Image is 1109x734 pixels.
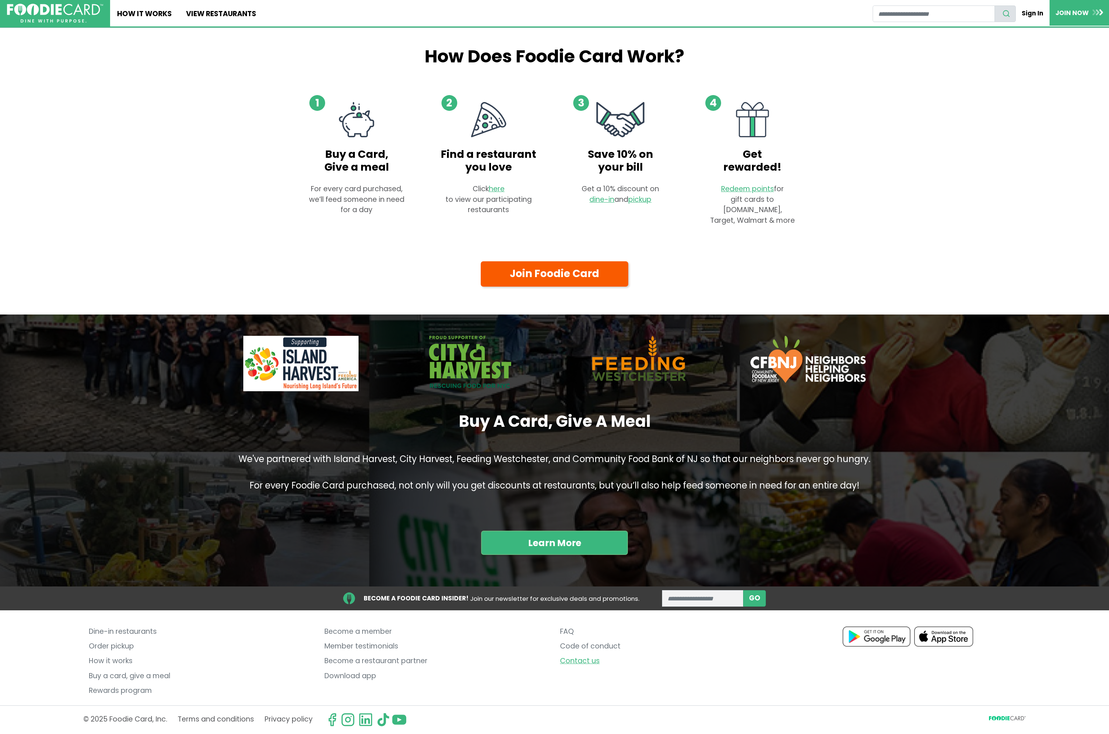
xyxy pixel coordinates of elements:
[995,6,1016,22] button: search
[298,46,811,67] h2: How Does Foodie Card Work?
[576,148,665,173] h4: Save 10% on your bill
[481,261,628,287] a: Join Foodie Card
[576,184,665,205] p: Get a 10% discount on and
[628,195,651,204] a: pickup
[560,624,785,639] a: FAQ
[873,6,995,22] input: restaurant search
[708,148,797,173] h4: Get rewarded!
[708,184,797,226] p: for gift cards to [DOMAIN_NAME], Target, Walmart & more
[489,184,505,194] a: here
[437,184,541,215] p: Click to view our participating restaurants
[305,184,408,215] p: For every card purchased, we’ll feed someone in need for a day
[560,654,785,669] a: Contact us
[305,148,408,173] h4: Buy a Card, Give a meal
[324,624,549,639] a: Become a member
[222,412,887,431] h2: Buy A Card, Give A Meal
[83,713,167,727] p: © 2025 Foodie Card, Inc.
[324,654,549,669] a: Become a restaurant partner
[437,148,541,173] h4: Find a restaurant you love
[232,453,877,503] p: We've partnered with Island Harvest, City Harvest, Feeding Westchester, and Community Food Bank o...
[89,669,313,683] a: Buy a card, give a meal
[989,716,1026,723] svg: FoodieCard
[470,594,639,603] span: Join our newsletter for exclusive deals and promotions.
[1016,5,1050,21] a: Sign In
[89,654,313,669] a: How it works
[89,683,313,698] a: Rewards program
[364,594,469,603] strong: BECOME A FOODIE CARD INSIDER!
[376,713,390,727] img: tiktok.svg
[89,624,313,639] a: Dine-in restaurants
[743,590,766,607] button: subscribe
[589,195,614,204] a: dine-in
[325,713,339,727] svg: check us out on facebook
[721,184,774,194] a: Redeem points
[7,4,103,23] img: FoodieCard; Eat, Drink, Save, Donate
[662,590,744,607] input: enter email address
[359,713,372,727] img: linkedin.svg
[392,713,406,727] img: youtube.svg
[560,639,785,654] a: Code of conduct
[89,639,313,654] a: Order pickup
[324,639,549,654] a: Member testimonials
[324,669,549,683] a: Download app
[178,713,254,727] a: Terms and conditions
[481,531,628,555] a: Learn More
[265,713,313,727] a: Privacy policy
